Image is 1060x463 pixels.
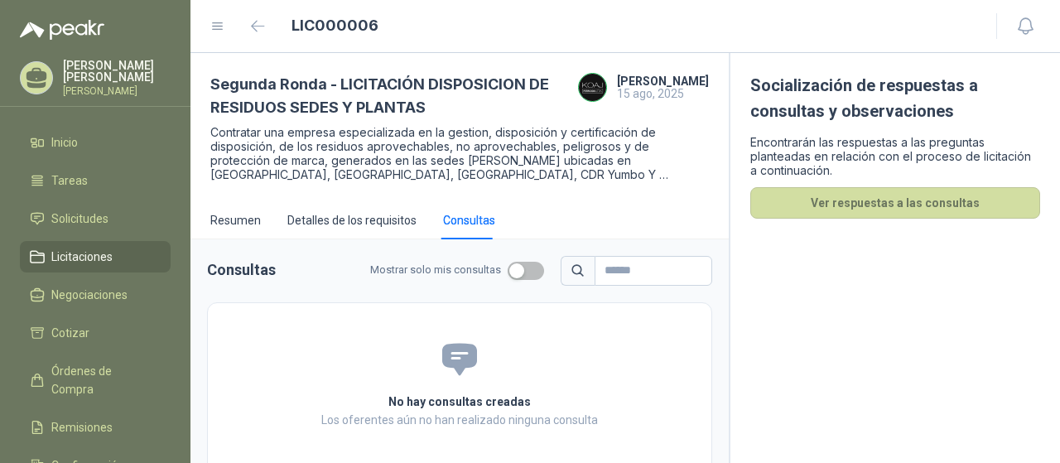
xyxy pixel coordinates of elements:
[508,262,544,280] button: Mostrar solo mis consultas
[617,75,709,87] h4: [PERSON_NAME]
[210,125,709,181] p: Contratar una empresa especializada en la gestion, disposición y certificación de disposición, de...
[20,412,171,443] a: Remisiones
[63,60,171,83] p: [PERSON_NAME] [PERSON_NAME]
[20,317,171,349] a: Cotizar
[51,248,113,266] span: Licitaciones
[20,127,171,158] a: Inicio
[210,73,578,120] h3: Segunda Ronda - LICITACIÓN DISPOSICION DE RESIDUOS SEDES Y PLANTAS
[51,133,78,152] span: Inicio
[20,203,171,234] a: Solicitudes
[443,211,495,229] div: Consultas
[20,20,104,40] img: Logo peakr
[51,362,155,398] span: Órdenes de Compra
[750,73,1040,125] h3: Socialización de respuestas a consultas y observaciones
[207,258,354,282] h3: Consultas
[63,86,171,96] p: [PERSON_NAME]
[244,411,675,429] p: Los oferentes aún no han realizado ninguna consulta
[617,87,709,100] p: 15 ago, 2025
[244,393,675,411] h2: No hay consultas creadas
[51,324,89,342] span: Cotizar
[579,74,606,101] img: Company Logo
[210,211,261,229] div: Resumen
[20,355,171,405] a: Órdenes de Compra
[287,211,417,229] div: Detalles de los requisitos
[51,418,113,436] span: Remisiones
[20,279,171,311] a: Negociaciones
[51,210,108,228] span: Solicitudes
[51,286,128,304] span: Negociaciones
[750,135,1040,177] p: Encontrarán las respuestas a las preguntas planteadas en relación con el proceso de licitación a ...
[20,241,171,272] a: Licitaciones
[291,14,378,37] h1: LIC000006
[51,171,88,190] span: Tareas
[20,165,171,196] a: Tareas
[750,187,1040,219] button: Ver respuestas a las consultas
[370,262,544,280] label: Mostrar solo mis consultas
